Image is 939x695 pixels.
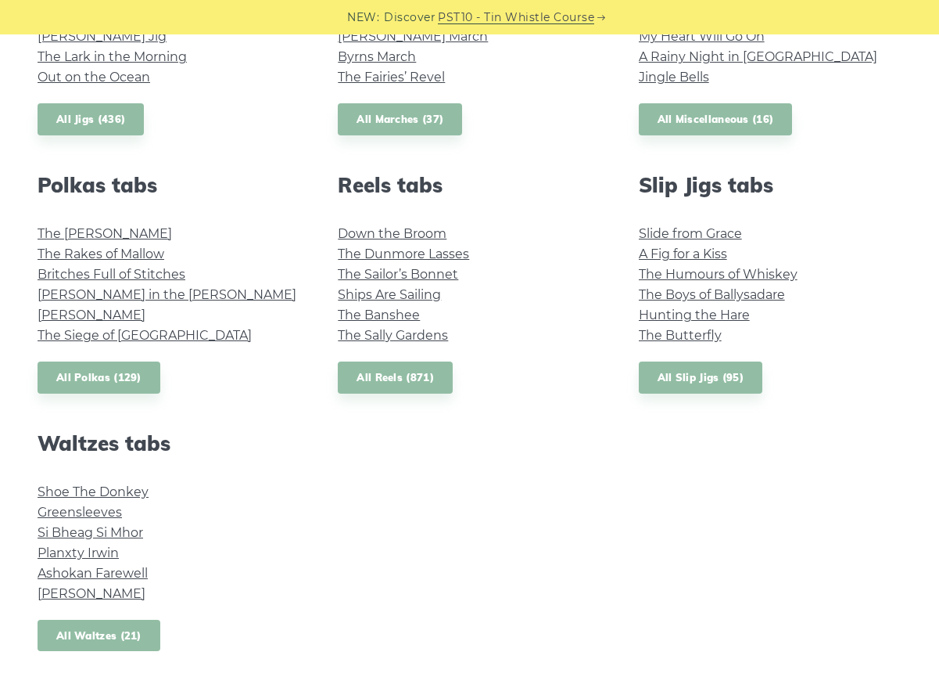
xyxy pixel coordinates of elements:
a: The Butterfly [639,328,722,343]
h2: Waltzes tabs [38,431,300,456]
a: The [PERSON_NAME] [38,226,172,241]
a: All Polkas (129) [38,362,160,394]
a: [PERSON_NAME] [38,308,145,322]
a: The Banshee [338,308,420,322]
a: [PERSON_NAME] [38,586,145,601]
a: Britches Full of Stitches [38,267,185,282]
a: [PERSON_NAME] in the [PERSON_NAME] [38,287,296,302]
a: Jingle Bells [639,70,709,85]
a: [PERSON_NAME] March [338,29,488,44]
a: Ships Are Sailing [338,287,441,302]
a: A Fig for a Kiss [639,247,727,261]
a: Si­ Bheag Si­ Mhor [38,525,143,540]
a: Down the Broom [338,226,446,241]
h2: Slip Jigs tabs [639,173,901,197]
a: All Waltzes (21) [38,620,160,652]
a: All Marches (37) [338,103,462,135]
h2: Reels tabs [338,173,600,197]
a: The Rakes of Mallow [38,247,164,261]
span: Discover [384,9,435,27]
a: Hunting the Hare [639,308,750,322]
a: All Reels (871) [338,362,453,394]
a: The Boys of Ballysadare [639,287,785,302]
a: Out on the Ocean [38,70,150,85]
a: A Rainy Night in [GEOGRAPHIC_DATA] [639,49,877,64]
a: The Sailor’s Bonnet [338,267,458,282]
a: [PERSON_NAME] Jig [38,29,167,44]
a: Greensleeves [38,505,122,520]
a: The Lark in the Morning [38,49,187,64]
a: The Dunmore Lasses [338,247,469,261]
h2: Polkas tabs [38,173,300,197]
a: Planxty Irwin [38,546,119,560]
a: The Sally Gardens [338,328,448,343]
a: All Slip Jigs (95) [639,362,762,394]
a: All Miscellaneous (16) [639,103,793,135]
a: Ashokan Farewell [38,566,148,581]
a: PST10 - Tin Whistle Course [438,9,594,27]
a: The Humours of Whiskey [639,267,797,282]
a: The Siege of [GEOGRAPHIC_DATA] [38,328,252,343]
a: Slide from Grace [639,226,742,241]
span: NEW: [347,9,379,27]
a: My Heart Will Go On [639,29,765,44]
a: All Jigs (436) [38,103,144,135]
a: Byrns March [338,49,416,64]
a: The Fairies’ Revel [338,70,445,85]
a: Shoe The Donkey [38,484,149,499]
